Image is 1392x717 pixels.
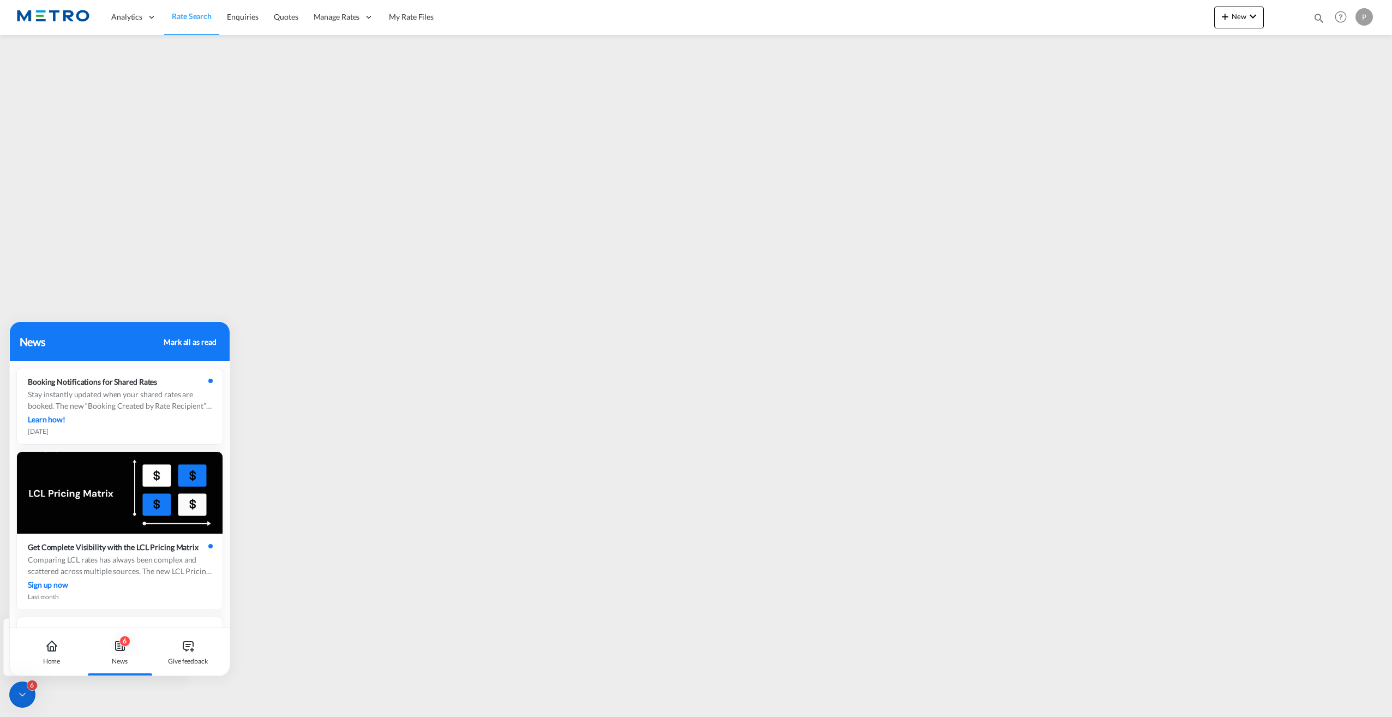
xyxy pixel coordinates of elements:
[111,11,142,22] span: Analytics
[1219,10,1232,23] md-icon: icon-plus 400-fg
[1331,8,1355,27] div: Help
[274,12,298,21] span: Quotes
[1219,12,1259,21] span: New
[1355,8,1373,26] div: P
[1246,10,1259,23] md-icon: icon-chevron-down
[389,12,434,21] span: My Rate Files
[1214,7,1264,28] button: icon-plus 400-fgNewicon-chevron-down
[172,11,212,21] span: Rate Search
[1313,12,1325,24] md-icon: icon-magnify
[1331,8,1350,26] span: Help
[314,11,360,22] span: Manage Rates
[1313,12,1325,28] div: icon-magnify
[16,5,90,29] img: 25181f208a6c11efa6aa1bf80d4cef53.png
[227,12,259,21] span: Enquiries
